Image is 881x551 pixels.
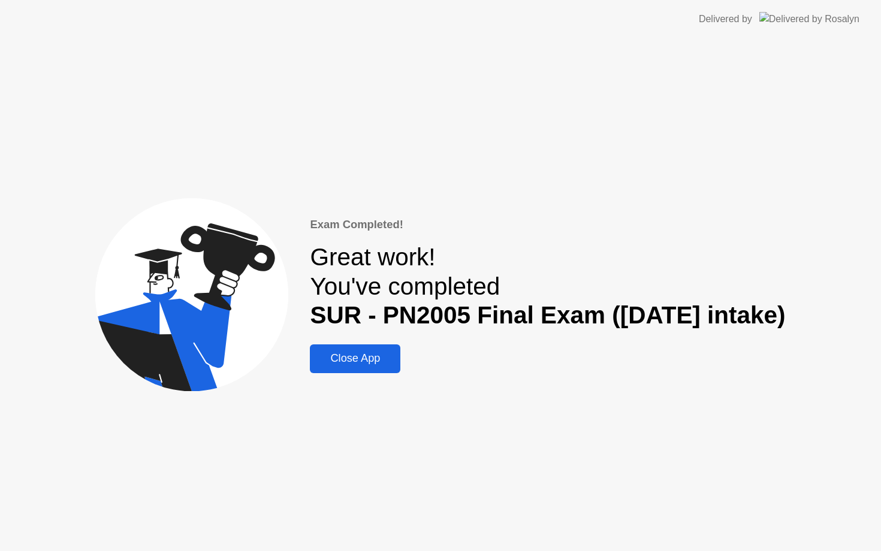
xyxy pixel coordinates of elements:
button: Close App [310,344,400,373]
div: Close App [313,352,397,365]
div: Delivered by [699,12,752,26]
img: Delivered by Rosalyn [759,12,859,26]
div: Exam Completed! [310,216,785,233]
b: SUR - PN2005 Final Exam ([DATE] intake) [310,301,785,329]
div: Great work! You've completed [310,243,785,330]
